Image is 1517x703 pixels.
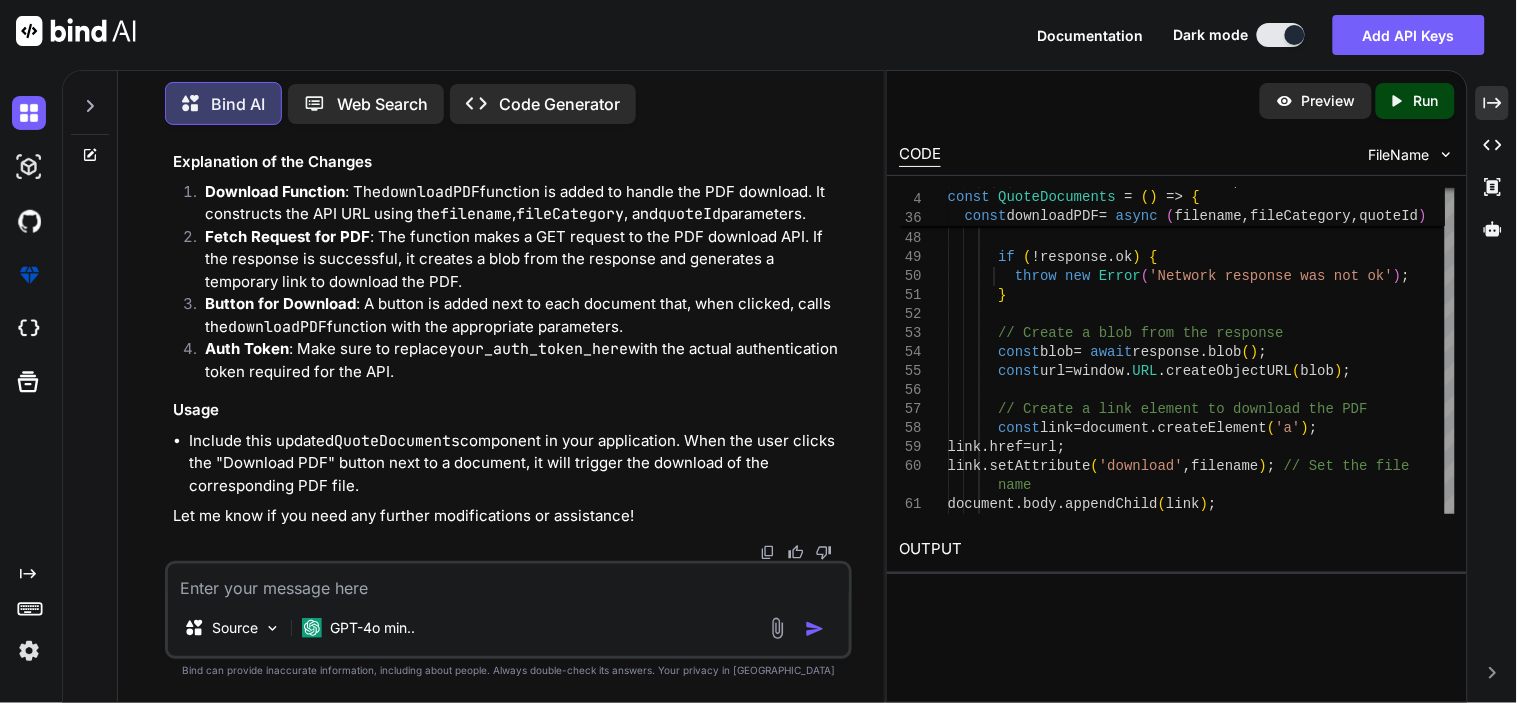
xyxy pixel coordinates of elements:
span: appendChild [1066,496,1158,512]
span: link [948,458,982,474]
button: Documentation [1038,25,1144,46]
div: 55 [899,362,922,381]
span: FileName [1369,145,1430,165]
span: ; [1309,420,1317,436]
code: filename [440,205,512,225]
button: Add API Keys [1333,15,1485,55]
span: await [1091,344,1133,360]
span: ( [1167,208,1175,224]
span: url [1041,363,1066,379]
span: = [1074,344,1082,360]
strong: Download Function [205,183,345,202]
span: = [1074,420,1082,436]
span: 4 [899,190,922,209]
img: cloudideIcon [12,312,46,346]
span: ; [1402,268,1410,284]
span: . [1125,363,1133,379]
div: CODE [899,143,941,167]
img: icon [805,619,825,639]
span: . [1150,420,1158,436]
p: Web Search [337,92,428,116]
p: Code Generator [499,92,620,116]
span: blob [1301,363,1335,379]
p: Preview [1302,91,1356,111]
span: fileCategory [1251,208,1352,224]
div: 56 [899,381,922,400]
span: , [1351,208,1359,224]
span: // Set the file [1284,458,1410,474]
span: Error [1099,268,1141,284]
span: ( [1141,268,1149,284]
div: 52 [899,305,922,324]
span: createElement [1158,420,1267,436]
h3: Explanation of the Changes [173,151,848,174]
img: attachment [766,617,789,640]
span: { [1192,189,1200,205]
div: 51 [899,286,922,305]
span: = [1066,363,1074,379]
span: href [990,439,1024,455]
div: 60 [899,457,922,476]
span: const [999,344,1041,360]
span: = [1125,189,1133,205]
span: { [1150,249,1158,265]
span: downloadPDF [1007,208,1099,224]
span: const [948,189,990,205]
span: 'Network response was not ok' [1150,268,1394,284]
span: document [948,496,1015,512]
span: // Create a link element to download the PDF [999,401,1369,417]
img: Pick Models [264,620,281,637]
span: if [999,249,1016,265]
span: const [999,420,1041,436]
span: } [999,287,1007,303]
span: ) [1393,268,1401,284]
span: ; [1209,496,1217,512]
span: ( [1024,249,1032,265]
span: createObjectURL [1167,363,1293,379]
img: copy [760,545,776,561]
span: // Create a blob from the response [999,325,1285,341]
strong: Button for Download [205,295,356,314]
span: blob [1041,344,1075,360]
span: 'download' [1099,458,1183,474]
span: new [1066,268,1091,284]
span: ( [1267,420,1275,436]
span: ( [1242,344,1250,360]
span: ) [1301,420,1309,436]
span: URL [1133,363,1158,379]
code: QuoteDocuments [334,432,460,452]
p: : The function makes a GET request to the PDF download API. If the response is successful, it cre... [205,227,848,295]
span: QuoteDocuments [999,189,1117,205]
span: link [948,439,982,455]
span: link [1041,420,1075,436]
span: . [982,458,990,474]
span: response [1041,249,1108,265]
span: filename [1192,458,1259,474]
span: url [1032,439,1057,455]
img: chevron down [1438,146,1455,163]
p: : The function is added to handle the PDF download. It constructs the API URL using the , , and p... [205,182,848,227]
span: ; [1057,439,1065,455]
div: 48 [899,229,922,248]
img: githubDark [12,204,46,238]
p: GPT-4o min.. [330,618,415,638]
img: settings [12,634,46,668]
div: 58 [899,419,922,438]
span: 'a' [1276,420,1301,436]
p: : Make sure to replace with the actual authentication token required for the API. [205,339,848,384]
span: . [1108,249,1116,265]
span: . [982,439,990,455]
span: , [1183,458,1191,474]
img: darkAi-studio [12,150,46,184]
span: name [999,477,1033,493]
span: ; [1267,458,1275,474]
div: 50 [899,267,922,286]
span: const [965,208,1007,224]
img: Bind AI [16,16,136,46]
span: ; [1259,344,1267,360]
div: 57 [899,400,922,419]
span: blob [1209,344,1243,360]
p: Bind AI [211,92,265,116]
strong: Auth Token [205,340,289,359]
h3: Usage [173,400,848,423]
